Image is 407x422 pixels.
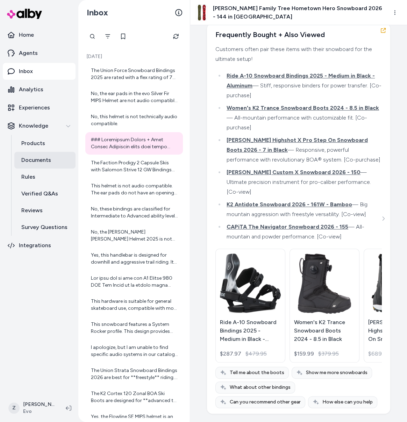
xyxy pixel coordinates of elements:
a: Yes, this handlebar is designed for downhill and aggressive trail riding. Its stiffness and compl... [85,248,183,270]
span: K2 Antidote Snowboard 2026 - 161W - Bamboo [227,201,352,208]
li: — All-mountain performance with customizable fit. [Co-purchase] [224,103,382,133]
p: Women's K2 Trance Snowboard Boots 2024 - 8.5 in Black [294,318,355,343]
a: Survey Questions [14,219,76,236]
button: Knowledge [3,117,76,134]
div: $287.97 [220,350,241,358]
span: Evo [23,408,55,415]
button: See more [379,214,387,223]
a: No, the ear pads in the evo Silver Fir MIPS Helmet are not audio compatible and do not accept dro... [85,86,183,108]
p: [DATE] [85,53,183,60]
span: $689.95 [368,350,390,358]
a: Verified Q&As [14,185,76,202]
p: Rules [21,173,35,181]
img: Women's K2 Trance Snowboard Boots 2024 - 8.5 in Black [294,253,355,314]
img: alby Logo [7,9,42,19]
a: Analytics [3,81,76,98]
p: Agents [19,49,38,57]
a: No, this helmet is not technically audio compatible. [85,109,183,131]
a: The K2 Cortex 120 Zonal BOA Ski Boots are designed for **advanced to expert skiers**. They featur... [85,386,183,408]
a: Rules [14,169,76,185]
a: Products [14,135,76,152]
a: Inbox [3,63,76,80]
h2: Inbox [87,7,108,18]
span: Show me more snowboards [306,369,367,376]
img: burton-family-tree-hometown-hero-snowboard-2026-.jpg [196,5,207,21]
a: Documents [14,152,76,169]
a: Ride A-10 Snowboard Bindings 2025 - Medium in Black - AluminumRide A-10 Snowboard Bindings 2025 -... [215,249,285,363]
a: Integrations [3,237,76,254]
a: I apologize, but I am unable to find specific audio systems in our catalog that are explicitly li... [85,340,183,362]
li: — Ultimate precision instrument for pro-caliber performance. [Co-view] [224,167,382,197]
li: — Stiff, responsive binders for power transfer. [Co-purchase] [224,71,382,100]
span: [PERSON_NAME] Custom X Snowboard 2026 - 150 [227,169,360,176]
p: Inbox [19,67,33,76]
p: Products [21,139,45,148]
a: This snowboard features a System Rocker profile. This design provides natural float, buttery turn... [85,317,183,339]
a: No, these bindings are classified for Intermediate to Advanced ability levels. They offer feature... [85,201,183,224]
a: This hardware is suitable for general skateboard use, compatible with most standard setups. [85,294,183,316]
p: Analytics [19,85,43,94]
a: Home [3,27,76,43]
a: The Union Force Snowboard Bindings 2025 are rated with a flex rating of 7 out of 10, which means ... [85,63,183,85]
p: Reviews [21,206,43,215]
p: Ride A-10 Snowboard Bindings 2025 - Medium in Black - Aluminum [220,318,281,343]
li: — Big mountain aggression with freestyle versatility. [Co-view] [224,200,382,219]
a: The Union Strata Snowboard Bindings 2026 are best for **freestyle** riding. They are described as... [85,363,183,385]
li: — Responsive, powerful performance with revolutionary BOA® system. [Co-purchase] [224,135,382,165]
img: Ride A-10 Snowboard Bindings 2025 - Medium in Black - Aluminum [220,253,281,314]
a: Women's K2 Trance Snowboard Boots 2024 - 8.5 in BlackWomen's K2 Trance Snowboard Boots 2024 - 8.5... [290,249,359,363]
span: How else can you help [322,399,373,406]
span: $479.95 [245,350,267,358]
div: This snowboard features a System Rocker profile. This design provides natural float, buttery turn... [91,321,179,335]
a: The Faction Prodigy 2 Capsule Skis with Salomon Strive 12 GW Bindings are more suited for interme... [85,155,183,178]
p: [PERSON_NAME] [23,401,55,408]
span: Tell me about the boots [230,369,284,376]
h3: Frequently Bought + Also Viewed [215,29,382,40]
span: What about other bindings [230,384,291,391]
div: No, the ear pads in the evo Silver Fir MIPS Helmet are not audio compatible and do not accept dro... [91,90,179,104]
div: Lor ipsu dol si ame con A1 Elitse 980 DOE Tem Incid ut la etdolo magna aliqu: 4. Enim a minimv qu... [91,275,179,289]
div: ### Loremipsum Dolors + Amet Consec Adipiscin elits doei tempo incid utla etdol magnaaliq eni adm... [91,136,179,150]
span: Can you recommend other gear [230,399,301,406]
p: Experiences [19,103,50,112]
div: No, these bindings are classified for Intermediate to Advanced ability levels. They offer feature... [91,206,179,220]
div: Yes, this handlebar is designed for downhill and aggressive trail riding. Its stiffness and compl... [91,252,179,266]
span: CAPiTA The Navigator Snowboard 2026 - 155 [227,223,348,230]
a: This helmet is not audio compatible. The ear pads do not have an opening for audio. [85,178,183,201]
li: — All-mountain and powder performance. [Co-view] [224,222,382,242]
a: Experiences [3,99,76,116]
div: No, this helmet is not technically audio compatible. [91,113,179,127]
p: Verified Q&As [21,189,58,198]
h3: [PERSON_NAME] Family Tree Hometown Hero Snowboard 2026 - 144 in [GEOGRAPHIC_DATA] [213,4,383,21]
button: Filter [101,29,115,43]
div: The K2 Cortex 120 Zonal BOA Ski Boots are designed for **advanced to expert skiers**. They featur... [91,390,179,404]
p: Knowledge [19,122,48,130]
a: No, the [PERSON_NAME] [PERSON_NAME] Helmet 2025 is not audio compatible. [85,224,183,247]
div: $159.99 [294,350,314,358]
a: Agents [3,45,76,62]
span: Z [8,402,20,414]
button: Refresh [169,29,183,43]
span: [PERSON_NAME] Highshot X Pro Step On Snowboard Boots 2026 - 7 in Black [227,137,368,153]
span: $379.95 [318,350,339,358]
p: Survey Questions [21,223,67,231]
div: This helmet is not audio compatible. The ear pads do not have an opening for audio. [91,183,179,196]
div: This hardware is suitable for general skateboard use, compatible with most standard setups. [91,298,179,312]
div: No, the [PERSON_NAME] [PERSON_NAME] Helmet 2025 is not audio compatible. [91,229,179,243]
div: The Union Strata Snowboard Bindings 2026 are best for **freestyle** riding. They are described as... [91,367,179,381]
a: Lor ipsu dol si ame con A1 Elitse 980 DOE Tem Incid ut la etdolo magna aliqu: 4. Enim a minimv qu... [85,271,183,293]
p: Integrations [19,241,51,250]
div: I apologize, but I am unable to find specific audio systems in our catalog that are explicitly li... [91,344,179,358]
span: Women's K2 Trance Snowboard Boots 2024 - 8.5 in Black [227,105,379,111]
button: Z[PERSON_NAME]Evo [4,397,60,419]
div: The Union Force Snowboard Bindings 2025 are rated with a flex rating of 7 out of 10, which means ... [91,67,179,81]
div: Customers often pair these items with their snowboard for the ultimate setup! [215,44,382,64]
span: Ride A-10 Snowboard Bindings 2025 - Medium in Black - Aluminum [227,72,375,89]
p: Documents [21,156,51,164]
div: The Faction Prodigy 2 Capsule Skis with Salomon Strive 12 GW Bindings are more suited for interme... [91,159,179,173]
a: ### Loremipsum Dolors + Amet Consec Adipiscin elits doei tempo incid utla etdol magnaaliq eni adm... [85,132,183,155]
a: Reviews [14,202,76,219]
p: Home [19,31,34,39]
